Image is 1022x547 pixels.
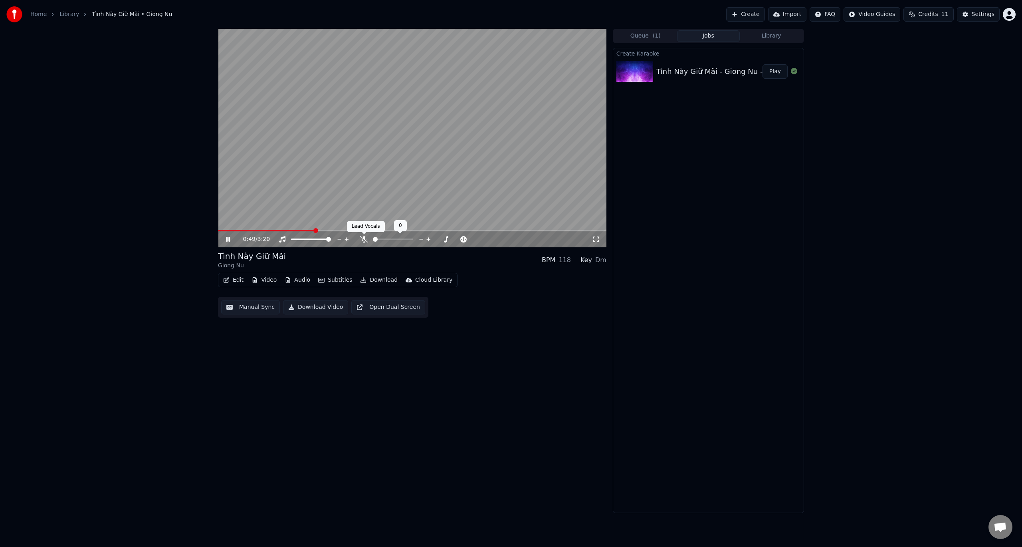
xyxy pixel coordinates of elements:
div: Key [580,255,592,265]
span: 0:49 [243,235,255,243]
span: ( 1 ) [653,32,661,40]
button: Open Dual Screen [351,300,425,314]
button: Create [726,7,765,22]
div: Giong Nu [218,262,286,270]
span: Credits [918,10,938,18]
button: Video Guides [844,7,900,22]
button: Audio [281,274,313,286]
a: Open chat [988,515,1012,539]
button: Manual Sync [221,300,280,314]
div: Dm [595,255,606,265]
span: 3:20 [257,235,270,243]
a: Home [30,10,47,18]
button: Credits11 [903,7,953,22]
button: Import [768,7,806,22]
span: Tình Này Giữ Mãi • Giong Nu [92,10,172,18]
button: Jobs [677,30,740,42]
button: Video [248,274,280,286]
button: Edit [220,274,247,286]
div: / [243,235,262,243]
div: Create Karaoke [613,48,804,58]
img: youka [6,6,22,22]
button: Queue [614,30,677,42]
span: 11 [941,10,949,18]
div: 0 [394,220,407,231]
a: Library [59,10,79,18]
button: Download [357,274,401,286]
button: Subtitles [315,274,355,286]
div: Tình Này Giữ Mãi [218,251,286,262]
div: Settings [972,10,994,18]
button: Play [763,64,788,79]
div: Tình Này Giữ Mãi - Giong Nu - Karaoke [656,66,794,77]
button: FAQ [810,7,840,22]
div: Lead Vocals [347,221,385,232]
div: 118 [559,255,571,265]
nav: breadcrumb [30,10,172,18]
button: Settings [957,7,1000,22]
button: Download Video [283,300,348,314]
button: Library [740,30,803,42]
div: Cloud Library [415,276,452,284]
div: BPM [542,255,555,265]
